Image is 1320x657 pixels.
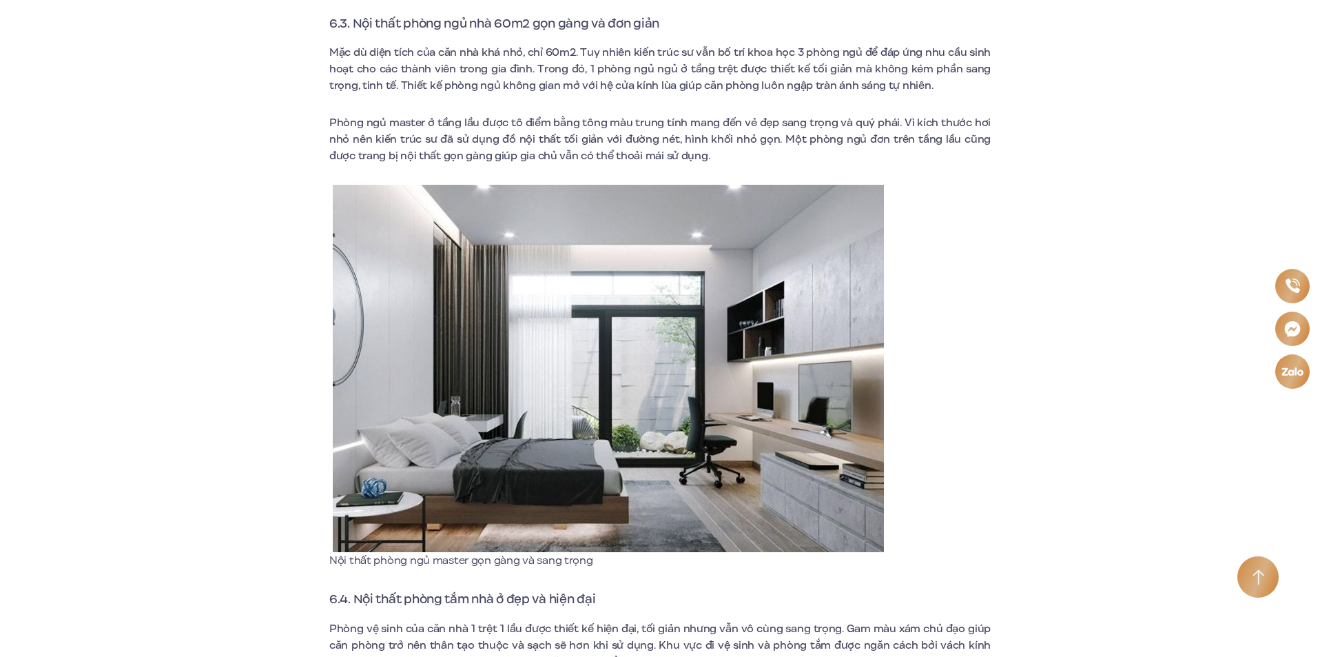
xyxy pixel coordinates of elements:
img: Nội thất phòng ngủ master gọn gàng và sang trọng [333,185,884,552]
span: 6.3. Nội thất phòng ngủ nhà 60m2 gọn gàng và đơn giản [329,14,659,32]
img: Zalo icon [1281,365,1305,378]
img: Phone icon [1284,277,1301,294]
span: Phòng ngủ master ở tầng lầu được tô điểm bằng tông màu trung tính mang đến vẻ đẹp sang trọng và q... [329,115,991,163]
p: Nội thất phòng ngủ master gọn gàng và sang trọng [329,552,887,569]
img: Messenger icon [1283,319,1302,338]
span: Mặc dù diện tích của căn nhà khá nhỏ, chỉ 60m2. Tuy nhiên kiến trúc sư vẫn bố trí khoa học 3 phòn... [329,45,991,93]
span: 6.4. Nội thất phòng tắm nhà ở đẹp và hiện đại [329,590,595,608]
img: Arrow icon [1252,569,1264,585]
